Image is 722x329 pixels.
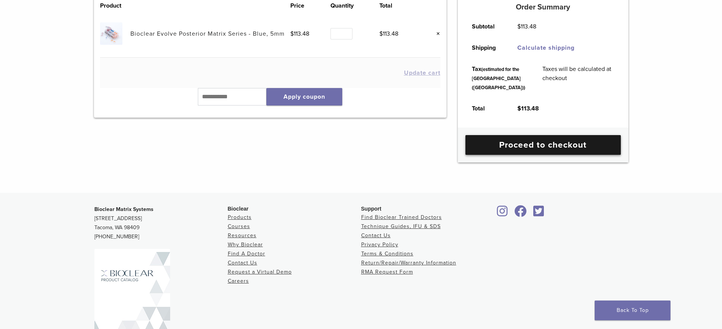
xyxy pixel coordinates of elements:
[266,88,342,105] button: Apply coupon
[94,205,228,241] p: [STREET_ADDRESS] Tacoma, WA 98409 [PHONE_NUMBER]
[228,223,250,230] a: Courses
[464,37,509,58] th: Shipping
[361,214,442,220] a: Find Bioclear Trained Doctors
[100,22,122,45] img: Bioclear Evolve Posterior Matrix Series - Blue, 5mm
[472,66,525,91] small: (estimated for the [GEOGRAPHIC_DATA] ([GEOGRAPHIC_DATA]))
[465,135,621,155] a: Proceed to checkout
[330,1,379,10] th: Quantity
[464,16,509,37] th: Subtotal
[228,232,257,239] a: Resources
[512,210,529,217] a: Bioclear
[404,70,440,76] button: Update cart
[517,105,539,112] bdi: 113.48
[228,214,252,220] a: Products
[431,29,440,39] a: Remove this item
[517,23,536,30] bdi: 113.48
[228,278,249,284] a: Careers
[290,30,294,38] span: $
[379,1,420,10] th: Total
[361,232,391,239] a: Contact Us
[100,1,130,10] th: Product
[517,23,521,30] span: $
[228,250,265,257] a: Find A Doctor
[361,269,413,275] a: RMA Request Form
[458,3,628,12] h5: Order Summary
[379,30,398,38] bdi: 113.48
[379,30,383,38] span: $
[228,269,292,275] a: Request a Virtual Demo
[361,250,413,257] a: Terms & Conditions
[361,260,456,266] a: Return/Repair/Warranty Information
[531,210,547,217] a: Bioclear
[228,206,249,212] span: Bioclear
[534,58,623,98] td: Taxes will be calculated at checkout
[361,206,382,212] span: Support
[361,223,441,230] a: Technique Guides, IFU & SDS
[464,58,534,98] th: Tax
[595,301,670,320] a: Back To Top
[290,30,309,38] bdi: 113.48
[517,44,575,52] a: Calculate shipping
[290,1,330,10] th: Price
[94,206,153,213] strong: Bioclear Matrix Systems
[130,30,285,38] a: Bioclear Evolve Posterior Matrix Series - Blue, 5mm
[517,105,521,112] span: $
[361,241,398,248] a: Privacy Policy
[228,260,257,266] a: Contact Us
[464,98,509,119] th: Total
[495,210,511,217] a: Bioclear
[228,241,263,248] a: Why Bioclear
